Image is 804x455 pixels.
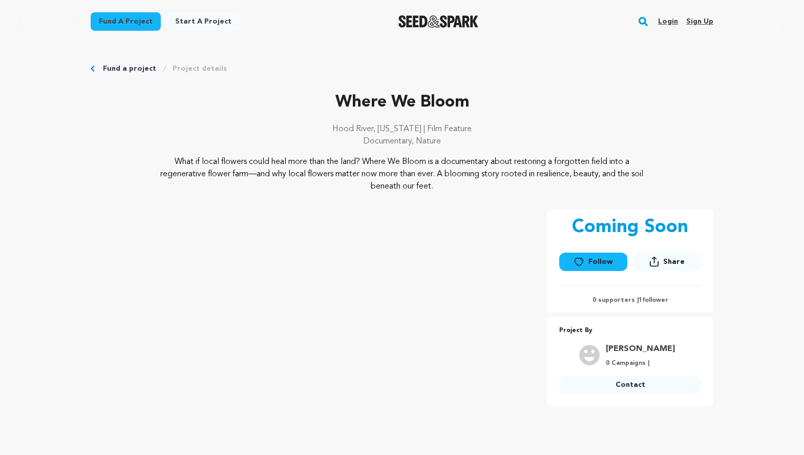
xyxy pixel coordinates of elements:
p: What if local flowers could heal more than the land? Where We Bloom is a documentary about restor... [153,156,651,193]
img: Seed&Spark Logo Dark Mode [398,15,479,28]
p: 0 Campaigns | [606,359,675,367]
a: Login [658,13,678,30]
a: Fund a project [103,64,156,74]
div: Breadcrumb [91,64,713,74]
span: 1 [639,297,642,303]
img: user.png [579,345,600,365]
a: Project details [173,64,227,74]
button: Share [633,252,701,271]
p: 0 supporters | follower [559,296,701,304]
p: Coming Soon [572,217,688,238]
span: Share [633,252,701,275]
p: Documentary, Nature [91,135,713,148]
p: Project By [559,325,701,337]
p: Where We Bloom [91,90,713,115]
a: Seed&Spark Homepage [398,15,479,28]
a: Contact [559,376,701,394]
a: Start a project [167,12,240,31]
a: Sign up [686,13,713,30]
a: Goto Gulizia Jennifer profile [606,343,675,355]
a: Fund a project [91,12,161,31]
p: Hood River, [US_STATE] | Film Feature [91,123,713,135]
span: Share [663,257,685,267]
a: Follow [559,253,627,271]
